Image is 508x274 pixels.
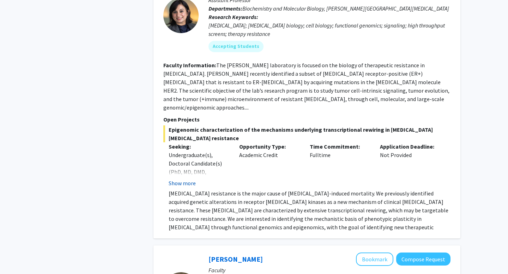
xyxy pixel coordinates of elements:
span: Biochemistry and Molecular Biology, [PERSON_NAME][GEOGRAPHIC_DATA][MEDICAL_DATA] [242,5,449,12]
b: Departments: [208,5,242,12]
button: Compose Request to Chen Li [396,253,450,266]
div: [MEDICAL_DATA]; [MEDICAL_DATA] biology; cell biology; functional genomics; signaling; high throug... [208,21,450,38]
p: Open Projects [163,115,450,124]
mat-chip: Accepting Students [208,41,264,52]
div: Academic Credit [234,142,304,187]
p: Time Commitment: [310,142,370,151]
iframe: Chat [5,242,30,269]
div: Undergraduate(s), Doctoral Candidate(s) (PhD, MD, DMD, PharmD, etc.), Postdoctoral Researcher(s) ... [169,151,229,227]
p: [MEDICAL_DATA] resistance is the major cause of [MEDICAL_DATA]-induced mortality. We previously i... [169,189,450,240]
div: Fulltime [304,142,375,187]
p: Seeking: [169,142,229,151]
p: Opportunity Type: [239,142,299,151]
fg-read-more: The [PERSON_NAME] laboratory is focused on the biology of therapeutic resistance in [MEDICAL_DATA... [163,62,449,111]
b: Research Keywords: [208,13,258,20]
div: Not Provided [375,142,445,187]
button: Add Chen Li to Bookmarks [356,253,393,266]
span: Epigenomic characterization of the mechanisms underlying transcriptional rewiring in [MEDICAL_DAT... [163,125,450,142]
button: Show more [169,179,196,187]
p: Application Deadline: [380,142,440,151]
a: [PERSON_NAME] [208,255,263,263]
b: Faculty Information: [163,62,216,69]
